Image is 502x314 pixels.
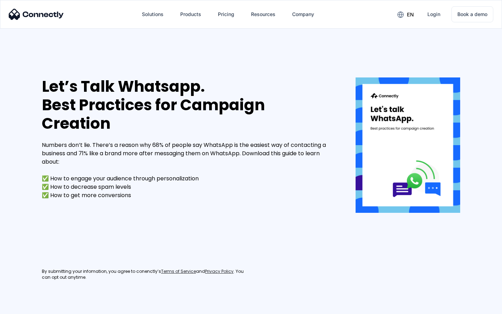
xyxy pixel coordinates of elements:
[7,302,42,312] aside: Language selected: English
[451,6,493,22] a: Book a demo
[407,10,414,20] div: en
[212,6,240,23] a: Pricing
[218,9,234,19] div: Pricing
[427,9,440,19] div: Login
[422,6,446,23] a: Login
[14,302,42,312] ul: Language list
[42,141,335,200] div: Numbers don’t lie. There’s a reason why 68% of people say WhatsApp is the easiest way of contacti...
[161,269,196,275] a: Terms of Service
[292,9,314,19] div: Company
[180,9,201,19] div: Products
[142,9,163,19] div: Solutions
[42,208,216,260] iframe: Form 0
[42,269,251,281] div: By submitting your infomation, you agree to conenctly’s and . You can opt out anytime.
[205,269,234,275] a: Privacy Policy
[42,77,335,133] div: Let’s Talk Whatsapp. Best Practices for Campaign Creation
[9,9,64,20] img: Connectly Logo
[251,9,275,19] div: Resources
